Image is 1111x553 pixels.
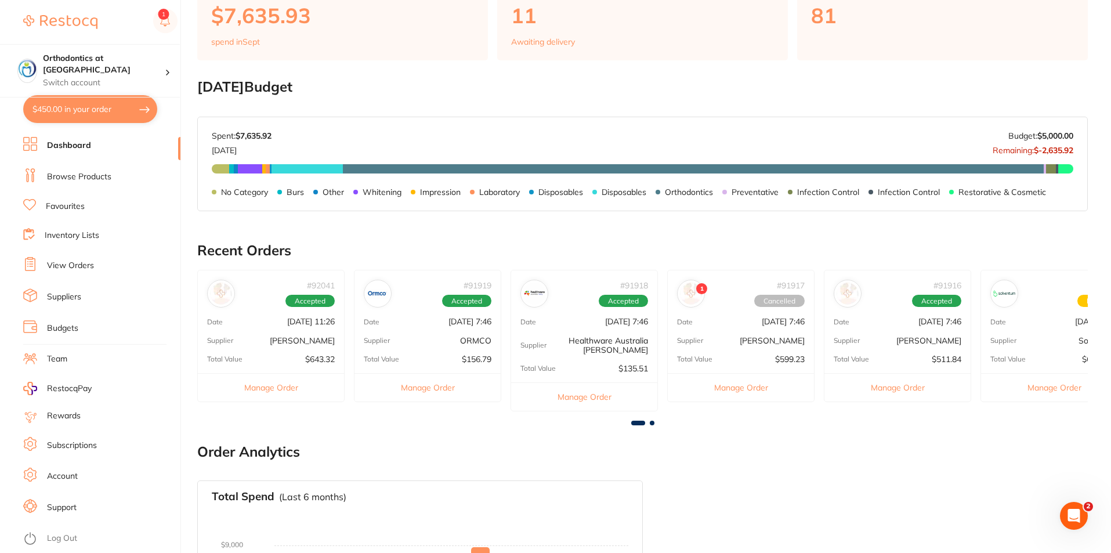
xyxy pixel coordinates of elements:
[896,336,961,345] p: [PERSON_NAME]
[198,373,344,402] button: Manage Order
[1008,131,1073,140] p: Budget:
[323,187,344,197] p: Other
[732,187,779,197] p: Preventative
[511,382,657,411] button: Manage Order
[932,355,961,364] p: $511.84
[990,318,1006,326] p: Date
[354,373,501,402] button: Manage Order
[479,187,520,197] p: Laboratory
[1034,145,1073,156] strong: $-2,635.92
[918,317,961,326] p: [DATE] 7:46
[18,59,37,78] img: Orthodontics at Penrith
[197,444,1088,460] h2: Order Analytics
[305,355,335,364] p: $643.32
[990,337,1016,345] p: Supplier
[677,355,712,363] p: Total Value
[811,3,1074,27] p: 81
[207,355,243,363] p: Total Value
[287,317,335,326] p: [DATE] 11:26
[520,318,536,326] p: Date
[665,187,713,197] p: Orthodontics
[547,336,648,355] p: Healthware Australia [PERSON_NAME]
[47,323,78,334] a: Budgets
[523,283,545,305] img: Healthware Australia Ridley
[47,533,77,544] a: Log Out
[285,295,335,308] span: Accepted
[47,260,94,272] a: View Orders
[207,337,233,345] p: Supplier
[197,79,1088,95] h2: [DATE] Budget
[45,230,99,241] a: Inventory Lists
[834,337,860,345] p: Supplier
[668,373,814,402] button: Manage Order
[605,317,648,326] p: [DATE] 7:46
[775,355,805,364] p: $599.23
[677,337,703,345] p: Supplier
[211,37,260,46] p: spend in Sept
[878,187,940,197] p: Infection Control
[993,141,1073,155] p: Remaining:
[464,281,491,290] p: # 91919
[43,53,165,75] h4: Orthodontics at Penrith
[287,187,304,197] p: Burs
[993,283,1015,305] img: Solventum
[520,341,547,349] p: Supplier
[797,187,859,197] p: Infection Control
[23,382,92,395] a: RestocqPay
[270,336,335,345] p: [PERSON_NAME]
[212,131,272,140] p: Spent:
[696,283,707,294] span: 1
[933,281,961,290] p: # 91916
[307,281,335,290] p: # 92041
[958,187,1046,197] p: Restorative & Cosmetic
[680,283,702,305] img: Adam Dental
[46,201,85,212] a: Favourites
[197,243,1088,259] h2: Recent Orders
[364,355,399,363] p: Total Value
[511,3,774,27] p: 11
[47,171,111,183] a: Browse Products
[210,283,232,305] img: Adam Dental
[912,295,961,308] span: Accepted
[23,15,97,29] img: Restocq Logo
[740,336,805,345] p: [PERSON_NAME]
[599,295,648,308] span: Accepted
[824,373,971,402] button: Manage Order
[47,140,91,151] a: Dashboard
[462,355,491,364] p: $156.79
[511,37,575,46] p: Awaiting delivery
[364,318,379,326] p: Date
[47,291,81,303] a: Suppliers
[47,440,97,451] a: Subscriptions
[754,295,805,308] span: Cancelled
[23,530,177,548] button: Log Out
[47,471,78,482] a: Account
[990,355,1026,363] p: Total Value
[538,187,583,197] p: Disposables
[211,3,474,27] p: $7,635.93
[279,491,346,502] p: (Last 6 months)
[1060,502,1088,530] iframe: Intercom live chat
[23,95,157,123] button: $450.00 in your order
[520,364,556,373] p: Total Value
[364,337,390,345] p: Supplier
[23,9,97,35] a: Restocq Logo
[367,283,389,305] img: ORMCO
[620,281,648,290] p: # 91918
[236,131,272,141] strong: $7,635.92
[207,318,223,326] p: Date
[212,141,272,155] p: [DATE]
[448,317,491,326] p: [DATE] 7:46
[212,490,274,503] h3: Total Spend
[221,187,268,197] p: No Category
[777,281,805,290] p: # 91917
[602,187,646,197] p: Disposables
[837,283,859,305] img: Henry Schein Halas
[47,502,77,514] a: Support
[363,187,401,197] p: Whitening
[23,382,37,395] img: RestocqPay
[47,410,81,422] a: Rewards
[442,295,491,308] span: Accepted
[1084,502,1093,511] span: 2
[47,383,92,395] span: RestocqPay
